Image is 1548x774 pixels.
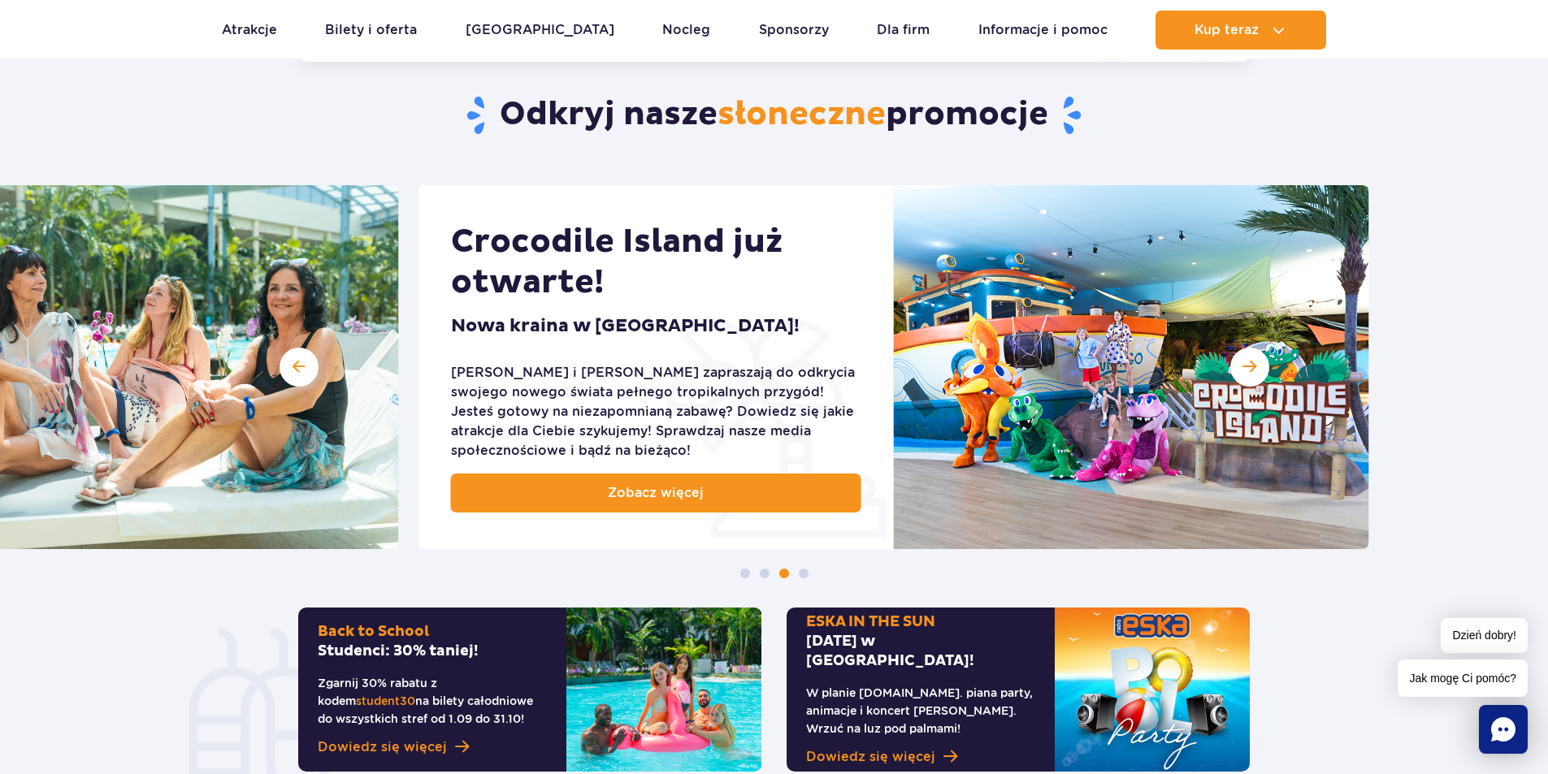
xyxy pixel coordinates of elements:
a: Dowiedz się więcej [318,737,547,757]
a: [GEOGRAPHIC_DATA] [466,11,614,50]
img: Back to SchoolStudenci: 30% taniej! [566,608,761,772]
span: Dowiedz się więcej [318,737,447,757]
span: Jak mogę Ci pomóc? [1398,659,1528,697]
a: Zobacz więcej [451,473,861,512]
h3: Nowa kraina w [GEOGRAPHIC_DATA]! [451,316,800,337]
div: Następny slajd [1230,348,1269,387]
a: Dowiedz się więcej [806,747,1035,767]
a: Sponsorzy [759,11,829,50]
h2: Odkryj nasze promocje [298,94,1250,136]
a: Bilety i oferta [325,11,417,50]
p: W planie [DOMAIN_NAME]. piana party, animacje i koncert [PERSON_NAME]. Wrzuć na luz pod palmami! [806,684,1035,737]
img: Crocodile Island już otwarte! [894,185,1369,549]
button: Kup teraz [1156,11,1326,50]
span: Dowiedz się więcej [806,747,935,767]
span: Back to School [318,622,429,641]
img: ESKA IN THE SUN6 września w Suntago! [1055,608,1250,772]
a: Nocleg [662,11,710,50]
span: Kup teraz [1195,23,1259,37]
p: Zgarnij 30% rabatu z kodem na bilety całodniowe do wszystkich stref od 1.09 do 31.10! [318,674,547,728]
span: ESKA IN THE SUN [806,612,935,631]
span: student30 [356,694,415,707]
span: Zobacz więcej [608,483,704,503]
span: słoneczne [718,94,886,135]
a: Dla firm [877,11,930,50]
a: Atrakcje [222,11,277,50]
h2: Studenci: 30% taniej! [318,622,547,661]
a: Informacje i pomoc [978,11,1108,50]
div: [PERSON_NAME] i [PERSON_NAME] zapraszają do odkrycia swojego nowego świata pełnego tropikalnych p... [451,363,861,461]
h2: [DATE] w [GEOGRAPHIC_DATA]! [806,612,1035,671]
div: Chat [1479,705,1528,754]
h2: Crocodile Island już otwarte! [451,222,861,303]
span: Dzień dobry! [1441,618,1528,653]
